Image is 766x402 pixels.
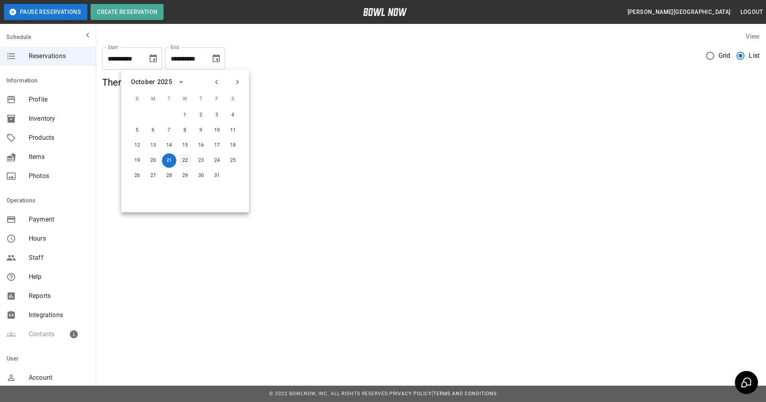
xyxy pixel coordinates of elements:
span: Products [29,133,89,143]
span: Payment [29,215,89,224]
button: Oct 31, 2025 [210,169,224,183]
button: Next month [231,75,244,89]
button: Oct 24, 2025 [210,153,224,168]
span: F [210,91,224,107]
button: Oct 27, 2025 [146,169,160,183]
span: Account [29,373,89,382]
button: [PERSON_NAME][GEOGRAPHIC_DATA] [624,5,734,20]
span: W [178,91,192,107]
span: M [146,91,160,107]
label: View [746,33,760,40]
span: Photos [29,171,89,181]
button: Oct 23, 2025 [194,153,208,168]
button: Oct 25, 2025 [226,153,240,168]
button: Oct 30, 2025 [194,169,208,183]
span: T [162,91,176,107]
img: logo [363,8,407,16]
span: S [226,91,240,107]
button: Oct 29, 2025 [178,169,192,183]
span: © 2022 BowlNow, Inc. All Rights Reserved. [269,391,389,396]
button: Oct 16, 2025 [194,138,208,153]
button: Oct 5, 2025 [130,123,144,137]
button: Oct 6, 2025 [146,123,160,137]
div: October [131,77,155,87]
span: Reports [29,291,89,301]
div: 2025 [157,77,172,87]
button: Oct 12, 2025 [130,138,144,153]
span: Hours [29,234,89,243]
span: T [194,91,208,107]
span: Help [29,272,89,282]
button: Oct 28, 2025 [162,169,176,183]
button: Previous month [210,75,223,89]
button: Oct 13, 2025 [146,138,160,153]
button: Choose date, selected date is Oct 21, 2025 [208,51,224,67]
span: Profile [29,95,89,104]
button: Oct 26, 2025 [130,169,144,183]
button: Oct 18, 2025 [226,138,240,153]
span: Inventory [29,114,89,124]
button: Oct 9, 2025 [194,123,208,137]
button: Oct 14, 2025 [162,138,176,153]
button: Oct 11, 2025 [226,123,240,137]
h5: There are no reservations [102,76,760,89]
span: Grid [719,51,730,61]
span: Staff [29,253,89,263]
a: Terms and Conditions [433,391,497,396]
button: Oct 15, 2025 [178,138,192,153]
button: Oct 4, 2025 [226,108,240,122]
span: Integrations [29,310,89,320]
span: List [749,51,760,61]
span: S [130,91,144,107]
a: Privacy Policy [389,391,432,396]
button: Oct 3, 2025 [210,108,224,122]
button: Logout [737,5,766,20]
button: calendar view is open, switch to year view [174,75,188,89]
button: Oct 21, 2025 [162,153,176,168]
button: Oct 1, 2025 [178,108,192,122]
button: Oct 2, 2025 [194,108,208,122]
button: Oct 8, 2025 [178,123,192,137]
span: Reservations [29,51,89,61]
button: Oct 22, 2025 [178,153,192,168]
button: Oct 19, 2025 [130,153,144,168]
button: Choose date, selected date is Sep 22, 2025 [145,51,161,67]
button: Oct 20, 2025 [146,153,160,168]
button: Oct 17, 2025 [210,138,224,153]
span: Items [29,152,89,162]
button: Create Reservation [91,4,164,20]
button: Oct 10, 2025 [210,123,224,137]
button: Pause Reservations [4,4,87,20]
button: Oct 7, 2025 [162,123,176,137]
